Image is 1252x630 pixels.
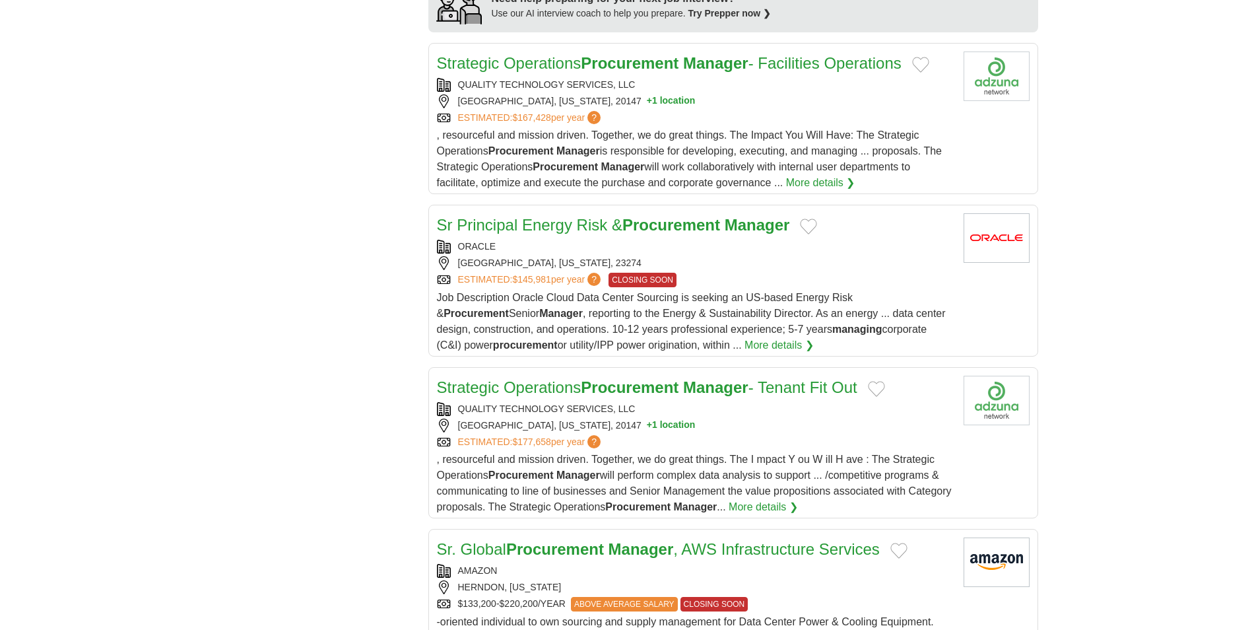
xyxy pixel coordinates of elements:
[605,501,671,512] strong: Procurement
[964,376,1030,425] img: Company logo
[581,378,678,396] strong: Procurement
[832,324,882,335] strong: managing
[492,7,772,20] div: Use our AI interview coach to help you prepare.
[680,597,748,612] span: CLOSING SOON
[458,435,604,449] a: ESTIMATED:$177,658per year?
[647,94,652,108] span: +
[556,145,600,157] strong: Manager
[437,78,953,92] div: QUALITY TECHNOLOGY SERVICES, LLC
[964,538,1030,587] img: Amazon logo
[587,111,601,124] span: ?
[458,241,496,252] a: ORACLE
[533,161,598,172] strong: Procurement
[800,219,817,234] button: Add to favorite jobs
[437,129,942,188] span: , resourceful and mission driven. Together, we do great things. The Impact You Will Have: The Str...
[458,273,604,287] a: ESTIMATED:$145,981per year?
[725,216,790,234] strong: Manager
[647,419,696,433] button: +1 location
[581,54,678,72] strong: Procurement
[437,580,953,594] div: HERNDON, [US_STATE]
[437,540,880,558] a: Sr. GlobalProcurement Manager, AWS Infrastructure Services
[912,57,929,73] button: Add to favorite jobs
[437,94,953,108] div: [GEOGRAPHIC_DATA], [US_STATE], 20147
[601,161,645,172] strong: Manager
[437,292,946,351] span: Job Description Oracle Cloud Data Center Sourcing is seeking an US-based Energy Risk & Senior , r...
[964,52,1030,101] img: Company logo
[556,470,600,481] strong: Manager
[539,308,583,319] strong: Manager
[437,597,953,612] div: $133,200-$220,200/YEAR
[437,378,857,396] a: Strategic OperationsProcurement Manager- Tenant Fit Out
[683,378,748,396] strong: Manager
[458,111,604,125] a: ESTIMATED:$167,428per year?
[437,419,953,433] div: [GEOGRAPHIC_DATA], [US_STATE], 20147
[786,175,855,191] a: More details ❯
[493,339,558,351] strong: procurement
[512,112,550,123] span: $167,428
[868,381,885,397] button: Add to favorite jobs
[571,597,678,612] span: ABOVE AVERAGE SALARY
[488,470,554,481] strong: Procurement
[437,216,790,234] a: Sr Principal Energy Risk &Procurement Manager
[683,54,748,72] strong: Manager
[647,94,696,108] button: +1 location
[437,256,953,270] div: [GEOGRAPHIC_DATA], [US_STATE], 23274
[647,419,652,433] span: +
[609,540,674,558] strong: Manager
[744,337,814,353] a: More details ❯
[688,8,772,18] a: Try Prepper now ❯
[512,274,550,285] span: $145,981
[890,543,907,559] button: Add to favorite jobs
[437,402,953,416] div: QUALITY TECHNOLOGY SERVICES, LLC
[729,499,798,515] a: More details ❯
[506,540,604,558] strong: Procurement
[488,145,554,157] strong: Procurement
[587,273,601,286] span: ?
[437,54,902,72] a: Strategic OperationsProcurement Manager- Facilities Operations
[587,435,601,448] span: ?
[609,273,676,287] span: CLOSING SOON
[444,308,509,319] strong: Procurement
[964,213,1030,263] img: Oracle logo
[437,454,952,512] span: , resourceful and mission driven. Together, we do great things. The I mpact Y ou W ill H ave : Th...
[674,501,717,512] strong: Manager
[458,565,498,576] a: AMAZON
[622,216,720,234] strong: Procurement
[512,437,550,447] span: $177,658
